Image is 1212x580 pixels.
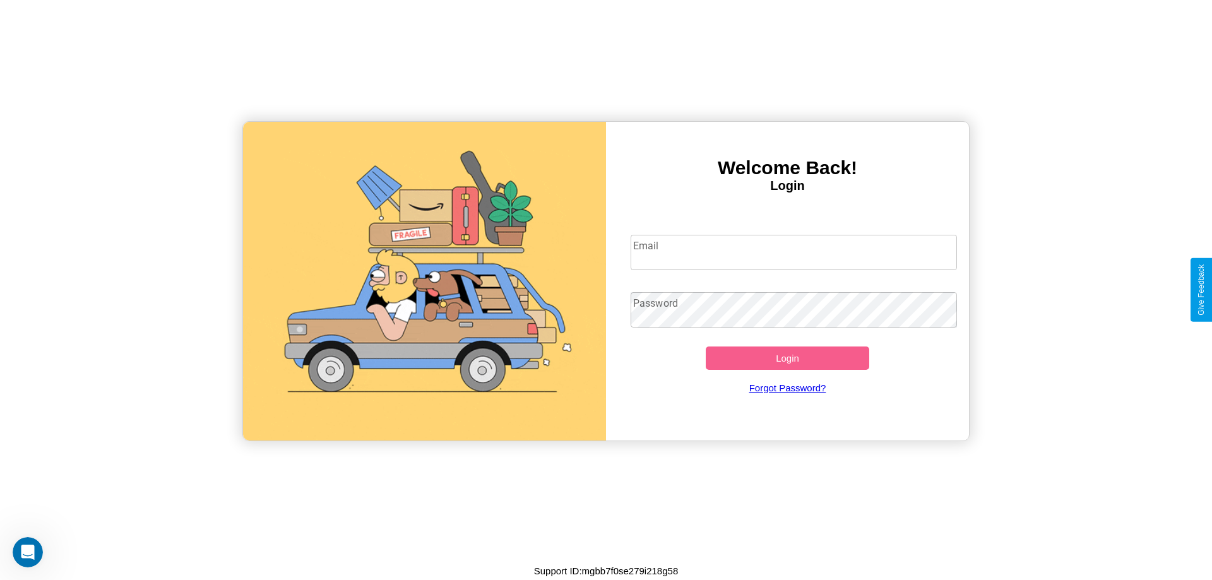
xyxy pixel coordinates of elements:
img: gif [243,122,606,441]
div: Give Feedback [1197,264,1206,316]
button: Login [706,346,869,370]
h3: Welcome Back! [606,157,969,179]
iframe: Intercom live chat [13,537,43,567]
a: Forgot Password? [624,370,951,406]
p: Support ID: mgbb7f0se279i218g58 [534,562,679,579]
h4: Login [606,179,969,193]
